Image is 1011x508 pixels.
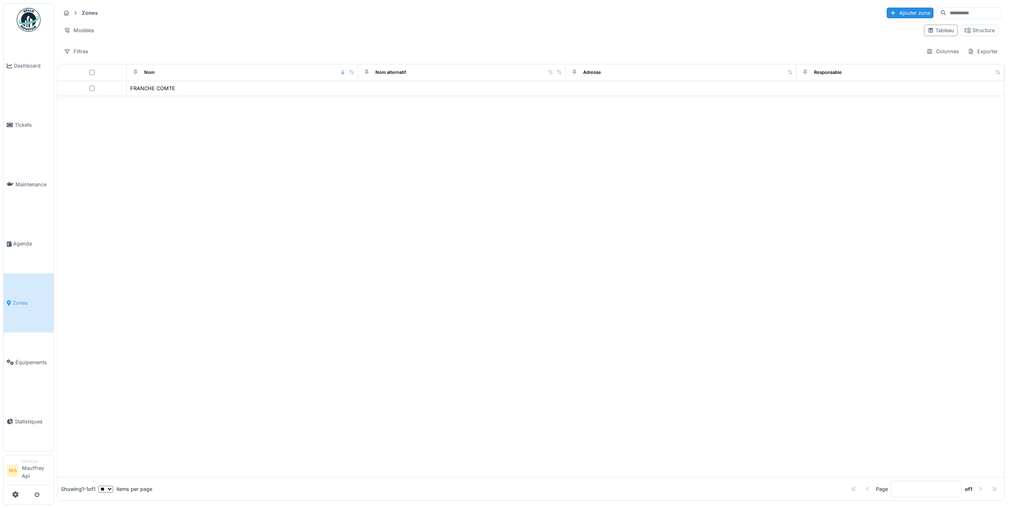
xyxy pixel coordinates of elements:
img: Badge_color-CXgf-gQk.svg [17,8,41,32]
div: Showing 1 - 1 of 1 [61,485,95,493]
span: Équipements [15,359,50,366]
a: Zones [4,273,54,332]
span: Agenda [13,240,50,247]
div: Ajouter zone [887,8,934,18]
a: MA ManagerMauffrey Api [7,458,50,485]
div: Colonnes [923,46,963,57]
div: Exporter [964,46,1001,57]
div: Responsable [814,69,842,76]
div: Filtres [60,46,92,57]
li: Mauffrey Api [22,458,50,483]
a: Statistiques [4,392,54,451]
strong: of 1 [965,485,972,493]
div: Page [876,485,888,493]
div: Modèles [60,25,98,36]
a: Maintenance [4,155,54,214]
span: Zones [13,299,50,307]
a: Équipements [4,332,54,392]
div: Nom alternatif [375,69,406,76]
div: FRANCHE COMTE [130,85,175,92]
a: Tickets [4,95,54,155]
div: items per page [99,485,152,493]
div: Tableau [928,27,954,34]
span: Maintenance [15,181,50,188]
div: Nom [144,69,155,76]
li: MA [7,465,19,477]
div: Structure [965,27,995,34]
span: Statistiques [15,418,50,425]
a: Dashboard [4,36,54,95]
a: Agenda [4,214,54,273]
span: Dashboard [14,62,50,70]
span: Tickets [15,121,50,129]
div: Adresse [583,69,601,76]
div: Manager [22,458,50,464]
strong: Zones [79,9,101,17]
